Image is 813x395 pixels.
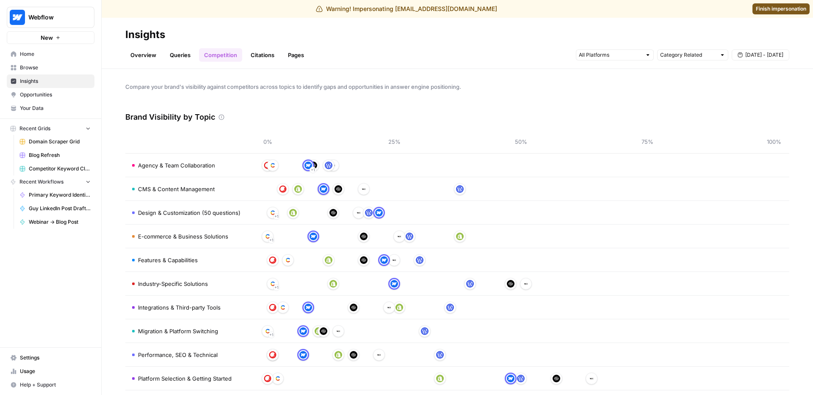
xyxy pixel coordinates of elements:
span: [DATE] - [DATE] [745,51,783,59]
h3: Brand Visibility by Topic [125,111,215,123]
span: + 1 [269,236,274,244]
span: Opportunities [20,91,91,99]
img: 22xsrp1vvxnaoilgdb3s3rw3scik [416,256,423,264]
img: 22xsrp1vvxnaoilgdb3s3rw3scik [421,327,429,335]
img: 2ud796hvc3gw7qwjscn75txc5abr [264,233,271,240]
span: 100% [766,137,783,146]
button: Recent Workflows [7,176,94,188]
button: Recent Grids [7,122,94,135]
span: 50% [512,137,529,146]
a: Pages [283,48,309,62]
button: [DATE] - [DATE] [732,49,789,60]
img: onsbemoa9sjln5gpq3z6gl4wfdvr [360,233,368,240]
input: All Platforms [579,51,642,59]
span: Help + Support [20,381,91,389]
img: 2ud796hvc3gw7qwjscn75txc5abr [269,280,277,288]
img: nkwbr8leobsn7sltvelb09papgu0 [269,304,277,311]
img: i4x52ilb2nzb0yhdjpwfqj6p8htt [385,304,393,311]
a: Home [7,47,94,61]
span: + 1 [274,212,279,221]
img: onsbemoa9sjln5gpq3z6gl4wfdvr [350,304,357,311]
a: Guy LinkedIn Post Draft Creator [16,202,94,215]
img: nkwbr8leobsn7sltvelb09papgu0 [264,375,271,382]
span: Your Data [20,104,91,112]
a: Opportunities [7,88,94,101]
a: Webinar -> Blog Post [16,215,94,229]
img: i4x52ilb2nzb0yhdjpwfqj6p8htt [395,233,403,240]
span: Browse [20,64,91,71]
span: Agency & Team Collaboration [138,161,215,170]
a: Your Data [7,101,94,115]
span: Integrations & Third-party Tools [138,303,221,312]
img: wrtrwb713zz0l631c70900pxqvqh [315,327,322,335]
span: Platform Selection & Getting Started [138,374,232,383]
span: Compare your brand's visibility against competitors across topics to identify gaps and opportunit... [125,82,789,91]
div: Warning! Impersonating [EMAIL_ADDRESS][DOMAIN_NAME] [316,5,497,13]
img: wrtrwb713zz0l631c70900pxqvqh [325,256,332,264]
span: Usage [20,368,91,375]
span: Blog Refresh [29,151,91,159]
span: Industry-Specific Solutions [138,280,208,288]
span: + 1 [311,166,315,174]
img: wrtrwb713zz0l631c70900pxqvqh [395,304,403,311]
span: Recent Workflows [19,178,64,186]
a: Finish impersonation [752,3,810,14]
span: CMS & Content Management [138,185,215,193]
a: Primary Keyword Identifier (SemRUSH) [16,188,94,202]
a: Overview [125,48,161,62]
a: Usage [7,365,94,378]
span: + 1 [269,331,274,339]
span: Primary Keyword Identifier (SemRUSH) [29,191,91,199]
span: 25% [386,137,403,146]
img: a1pu3e9a4sjoov2n4mw66knzy8l8 [299,351,307,359]
img: nkwbr8leobsn7sltvelb09papgu0 [269,351,277,359]
img: wrtrwb713zz0l631c70900pxqvqh [289,209,297,217]
a: Insights [7,74,94,88]
img: a1pu3e9a4sjoov2n4mw66knzy8l8 [380,256,388,264]
span: Webinar -> Blog Post [29,218,91,226]
img: 2ud796hvc3gw7qwjscn75txc5abr [279,304,287,311]
img: 22xsrp1vvxnaoilgdb3s3rw3scik [365,209,373,217]
span: Recent Grids [19,125,50,132]
span: Settings [20,354,91,362]
img: onsbemoa9sjln5gpq3z6gl4wfdvr [350,351,357,359]
img: i4x52ilb2nzb0yhdjpwfqj6p8htt [335,327,342,335]
span: Webflow [28,13,80,22]
span: Design & Customization (50 questions) [138,208,241,217]
img: 22xsrp1vvxnaoilgdb3s3rw3scik [466,280,474,288]
span: E-commerce & Business Solutions [138,232,228,241]
a: Domain Scraper Grid [16,135,94,148]
img: a1pu3e9a4sjoov2n4mw66knzy8l8 [304,162,312,169]
span: Domain Scraper Grid [29,138,91,145]
img: a1pu3e9a4sjoov2n4mw66knzy8l8 [375,209,383,217]
span: New [41,33,53,42]
img: onsbemoa9sjln5gpq3z6gl4wfdvr [310,162,317,169]
span: Performance, SEO & Technical [138,351,218,359]
span: Insights [20,77,91,85]
img: 2ud796hvc3gw7qwjscn75txc5abr [274,375,282,382]
span: Home [20,50,91,58]
span: 0% [259,137,276,146]
img: onsbemoa9sjln5gpq3z6gl4wfdvr [507,280,514,288]
img: 22xsrp1vvxnaoilgdb3s3rw3scik [456,185,464,193]
img: onsbemoa9sjln5gpq3z6gl4wfdvr [320,327,327,335]
img: i4x52ilb2nzb0yhdjpwfqj6p8htt [588,375,595,382]
div: Insights [125,28,165,41]
img: nkwbr8leobsn7sltvelb09papgu0 [264,162,271,169]
img: a1pu3e9a4sjoov2n4mw66knzy8l8 [320,185,327,193]
button: New [7,31,94,44]
button: Workspace: Webflow [7,7,94,28]
a: Settings [7,351,94,365]
img: wrtrwb713zz0l631c70900pxqvqh [335,351,342,359]
img: onsbemoa9sjln5gpq3z6gl4wfdvr [329,209,337,217]
a: Browse [7,61,94,74]
img: a1pu3e9a4sjoov2n4mw66knzy8l8 [299,327,307,335]
img: a1pu3e9a4sjoov2n4mw66knzy8l8 [390,280,398,288]
img: onsbemoa9sjln5gpq3z6gl4wfdvr [360,256,368,264]
img: nkwbr8leobsn7sltvelb09papgu0 [279,185,287,193]
img: a1pu3e9a4sjoov2n4mw66knzy8l8 [507,375,514,382]
img: 2ud796hvc3gw7qwjscn75txc5abr [269,162,277,169]
img: onsbemoa9sjln5gpq3z6gl4wfdvr [553,375,560,382]
span: Features & Capabilities [138,256,198,264]
img: 22xsrp1vvxnaoilgdb3s3rw3scik [406,233,413,240]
